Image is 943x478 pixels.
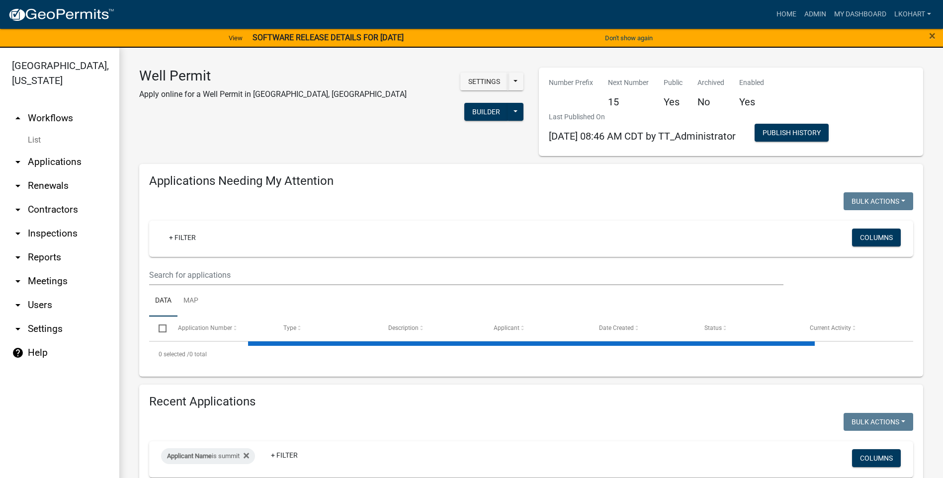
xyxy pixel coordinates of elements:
div: 0 total [149,342,913,367]
button: Don't show again [601,30,657,46]
i: arrow_drop_down [12,228,24,239]
datatable-header-cell: Description [379,317,484,340]
i: arrow_drop_down [12,251,24,263]
span: × [929,29,936,43]
i: arrow_drop_up [12,112,24,124]
i: help [12,347,24,359]
button: Builder [464,103,508,121]
datatable-header-cell: Date Created [590,317,695,340]
datatable-header-cell: Application Number [168,317,273,340]
span: Application Number [178,324,232,331]
a: Home [772,5,800,24]
datatable-header-cell: Select [149,317,168,340]
p: Public [664,78,683,88]
button: Bulk Actions [844,413,913,431]
div: is summit [161,448,255,464]
span: Applicant Name [167,452,212,460]
p: Apply online for a Well Permit in [GEOGRAPHIC_DATA], [GEOGRAPHIC_DATA] [139,88,407,100]
datatable-header-cell: Status [695,317,800,340]
button: Settings [460,73,508,90]
a: Map [177,285,204,317]
button: Bulk Actions [844,192,913,210]
h5: 15 [608,96,649,108]
a: Data [149,285,177,317]
a: lkohart [890,5,935,24]
a: + Filter [161,229,204,246]
span: Date Created [599,324,634,331]
i: arrow_drop_down [12,299,24,311]
p: Enabled [739,78,764,88]
a: + Filter [263,446,306,464]
button: Close [929,30,936,42]
span: Type [283,324,296,331]
a: My Dashboard [830,5,890,24]
i: arrow_drop_down [12,156,24,168]
h5: Yes [664,96,683,108]
i: arrow_drop_down [12,204,24,216]
h3: Well Permit [139,68,407,84]
span: Status [704,324,722,331]
span: Description [388,324,419,331]
span: Applicant [494,324,519,331]
p: Next Number [608,78,649,88]
h4: Recent Applications [149,395,913,409]
wm-modal-confirm: Workflow Publish History [755,129,829,137]
h4: Applications Needing My Attention [149,174,913,188]
i: arrow_drop_down [12,323,24,335]
datatable-header-cell: Current Activity [800,317,906,340]
input: Search for applications [149,265,783,285]
datatable-header-cell: Type [273,317,379,340]
strong: SOFTWARE RELEASE DETAILS FOR [DATE] [253,33,404,42]
p: Last Published On [549,112,736,122]
h5: Yes [739,96,764,108]
a: Admin [800,5,830,24]
button: Publish History [755,124,829,142]
i: arrow_drop_down [12,275,24,287]
button: Columns [852,449,901,467]
span: 0 selected / [159,351,189,358]
p: Archived [697,78,724,88]
button: Columns [852,229,901,246]
datatable-header-cell: Applicant [484,317,590,340]
i: arrow_drop_down [12,180,24,192]
p: Number Prefix [549,78,593,88]
h5: No [697,96,724,108]
span: [DATE] 08:46 AM CDT by TT_Administrator [549,130,736,142]
span: Current Activity [810,324,851,331]
a: View [225,30,247,46]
